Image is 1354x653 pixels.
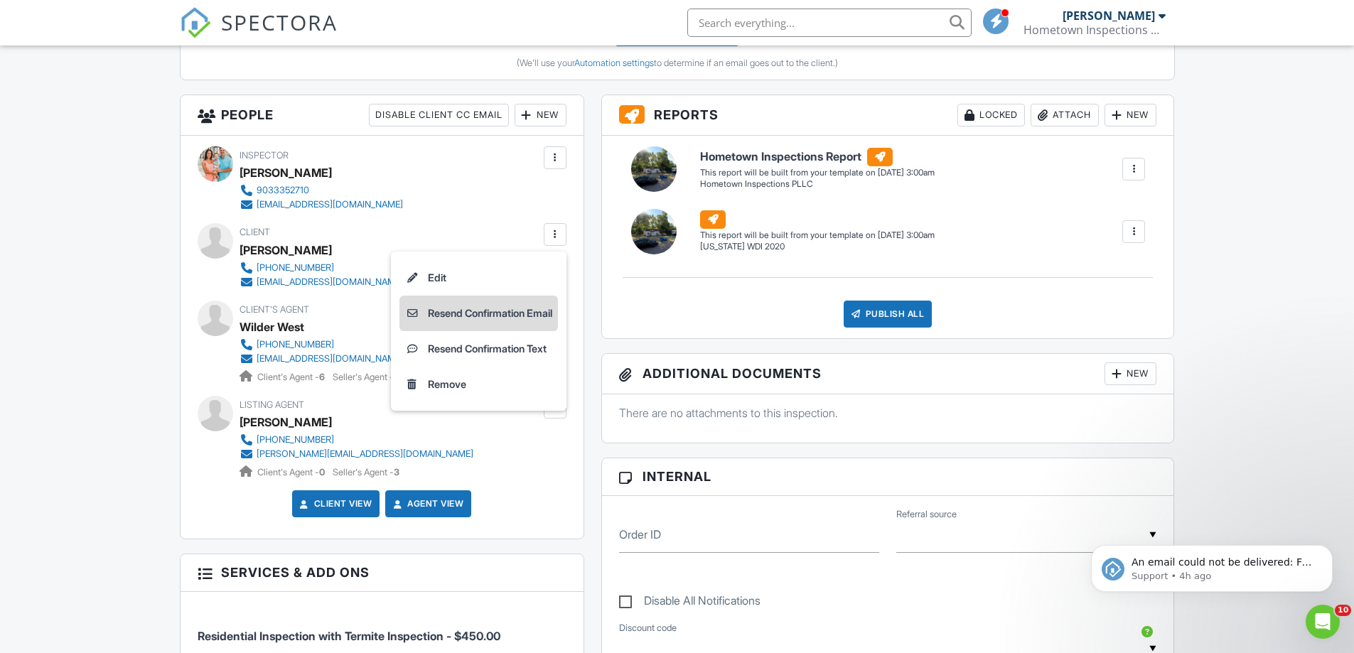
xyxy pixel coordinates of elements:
div: This report will be built from your template on [DATE] 3:00am [700,230,935,241]
img: The Best Home Inspection Software - Spectora [180,7,211,38]
div: [PERSON_NAME][EMAIL_ADDRESS][DOMAIN_NAME] [257,448,473,460]
div: [EMAIL_ADDRESS][DOMAIN_NAME] [257,353,403,365]
strong: 0 [319,467,325,477]
div: [PHONE_NUMBER] [257,339,334,350]
label: Referral source [896,508,957,521]
a: Wilder West [240,316,304,338]
span: Inspector [240,150,289,161]
iframe: Intercom live chat [1306,605,1340,639]
h3: Reports [602,95,1174,136]
a: [PERSON_NAME] [240,411,332,433]
div: [EMAIL_ADDRESS][DOMAIN_NAME] [257,276,403,288]
input: Search everything... [687,9,972,37]
label: Disable All Notifications [619,594,761,612]
a: [PHONE_NUMBER] [240,433,473,447]
a: [EMAIL_ADDRESS][DOMAIN_NAME] [240,198,403,212]
div: New [1105,362,1156,385]
a: Remove [399,367,558,402]
span: 10 [1335,605,1351,616]
div: Attach [1031,104,1099,126]
div: (We'll use your to determine if an email goes out to the client.) [191,58,1164,69]
a: Agent View [390,497,463,511]
h3: People [181,95,584,136]
p: There are no attachments to this inspection. [619,405,1157,421]
div: [US_STATE] WDI 2020 [700,241,935,253]
span: Residential Inspection with Termite Inspection - $450.00 [198,629,500,643]
a: Edit [399,260,558,296]
a: [EMAIL_ADDRESS][DOMAIN_NAME] [240,275,403,289]
span: SPECTORA [221,7,338,37]
a: [PERSON_NAME][EMAIL_ADDRESS][DOMAIN_NAME] [240,447,473,461]
h6: Hometown Inspections Report [700,148,935,166]
h3: Services & Add ons [181,554,584,591]
a: [PHONE_NUMBER] [240,261,403,275]
div: Hometown Inspections PLLC [700,178,935,190]
div: Publish All [844,301,933,328]
a: [EMAIL_ADDRESS][DOMAIN_NAME] [240,352,403,366]
a: SPECTORA [180,19,338,49]
label: Discount code [619,622,677,635]
span: Client's Agent - [257,372,327,382]
label: Order ID [619,527,661,542]
a: Automation settings [574,58,654,68]
span: Seller's Agent - [333,467,399,477]
h3: Additional Documents [602,354,1174,394]
div: This report will be built from your template on [DATE] 3:00am [700,167,935,178]
h3: Internal [602,458,1174,495]
div: New [1105,104,1156,126]
div: 9033352710 [257,185,309,196]
span: Client's Agent [240,304,309,315]
div: Hometown Inspections PLLC [1023,23,1166,37]
div: New [515,104,566,126]
div: [PERSON_NAME] [240,162,332,183]
span: Listing Agent [240,399,304,410]
a: [PHONE_NUMBER] [240,338,403,352]
div: [PHONE_NUMBER] [257,262,334,274]
span: Client [240,227,270,237]
iframe: Intercom notifications message [1070,515,1354,615]
div: [PERSON_NAME] [240,239,332,261]
div: Remove [428,376,466,393]
span: Client's Agent - [257,467,327,477]
div: Disable Client CC Email [369,104,509,126]
a: Resend Confirmation Text [399,331,558,367]
strong: 6 [319,372,325,382]
span: Seller's Agent - [333,372,397,382]
div: Locked [957,104,1025,126]
div: [PERSON_NAME] [1063,9,1155,23]
a: 9033352710 [240,183,403,198]
a: Client View [297,497,372,511]
a: Resend Confirmation Email [399,296,558,331]
div: [PHONE_NUMBER] [257,434,334,446]
strong: 3 [394,467,399,477]
div: [EMAIL_ADDRESS][DOMAIN_NAME] [257,199,403,210]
